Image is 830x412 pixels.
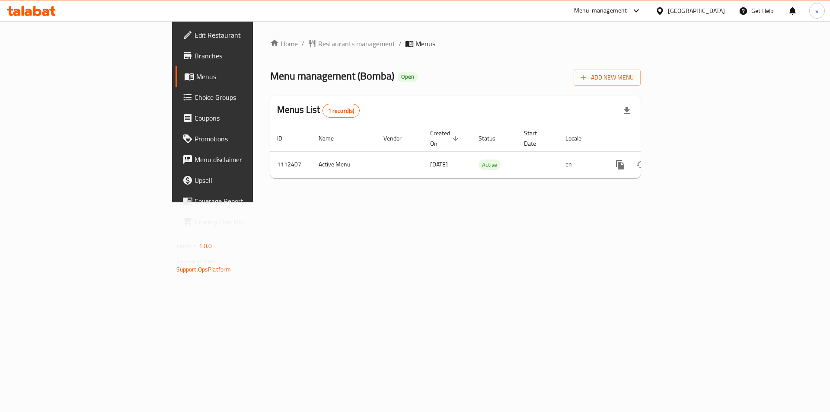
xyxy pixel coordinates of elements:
[479,133,507,144] span: Status
[195,113,304,123] span: Coupons
[195,92,304,102] span: Choice Groups
[270,125,700,178] table: enhanced table
[574,6,627,16] div: Menu-management
[318,38,395,49] span: Restaurants management
[308,38,395,49] a: Restaurants management
[176,45,311,66] a: Branches
[195,217,304,227] span: Grocery Checklist
[270,38,641,49] nav: breadcrumb
[430,159,448,170] span: [DATE]
[277,103,360,118] h2: Menus List
[195,154,304,165] span: Menu disclaimer
[559,151,603,178] td: en
[176,87,311,108] a: Choice Groups
[195,196,304,206] span: Coverage Report
[415,38,435,49] span: Menus
[610,154,631,175] button: more
[631,154,651,175] button: Change Status
[479,160,501,170] span: Active
[176,240,198,252] span: Version:
[176,264,231,275] a: Support.OpsPlatform
[517,151,559,178] td: -
[277,133,294,144] span: ID
[312,151,377,178] td: Active Menu
[176,149,311,170] a: Menu disclaimer
[616,100,637,121] div: Export file
[195,30,304,40] span: Edit Restaurant
[430,128,461,149] span: Created On
[176,128,311,149] a: Promotions
[199,240,212,252] span: 1.0.0
[383,133,413,144] span: Vendor
[668,6,725,16] div: [GEOGRAPHIC_DATA]
[398,73,418,80] span: Open
[176,25,311,45] a: Edit Restaurant
[176,191,311,211] a: Coverage Report
[565,133,593,144] span: Locale
[322,104,360,118] div: Total records count
[323,107,360,115] span: 1 record(s)
[319,133,345,144] span: Name
[581,72,634,83] span: Add New Menu
[603,125,700,152] th: Actions
[196,71,304,82] span: Menus
[815,6,818,16] span: s
[176,108,311,128] a: Coupons
[195,134,304,144] span: Promotions
[195,51,304,61] span: Branches
[176,66,311,87] a: Menus
[176,255,216,266] span: Get support on:
[176,211,311,232] a: Grocery Checklist
[524,128,548,149] span: Start Date
[574,70,641,86] button: Add New Menu
[270,66,394,86] span: Menu management ( Bomba )
[176,170,311,191] a: Upsell
[398,72,418,82] div: Open
[195,175,304,185] span: Upsell
[399,38,402,49] li: /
